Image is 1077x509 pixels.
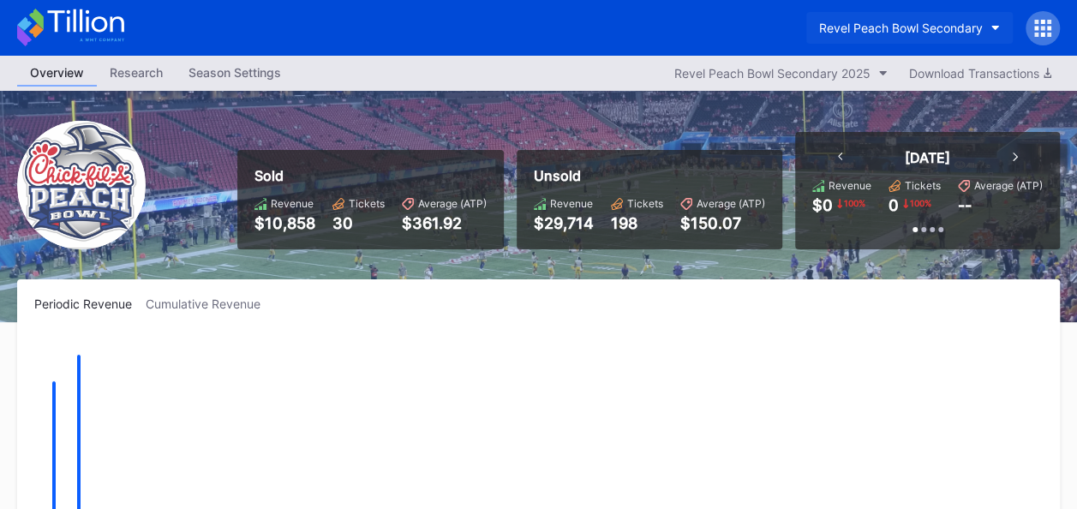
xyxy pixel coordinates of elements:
div: 100 % [908,196,933,210]
div: $361.92 [402,214,487,232]
div: Cumulative Revenue [146,296,274,311]
button: Revel Peach Bowl Secondary [806,12,1013,44]
div: 100 % [842,196,867,210]
div: 30 [332,214,385,232]
a: Research [97,60,176,87]
div: $10,858 [254,214,315,232]
div: Revel Peach Bowl Secondary [819,21,983,35]
div: [DATE] [905,149,950,166]
button: Download Transactions [900,62,1060,85]
div: Periodic Revenue [34,296,146,311]
div: $0 [812,196,833,214]
a: Overview [17,60,97,87]
div: Average (ATP) [974,179,1043,192]
a: Season Settings [176,60,294,87]
div: Download Transactions [909,66,1051,81]
img: Revel_Peach_Bowl_Secondary.png [17,121,146,249]
div: Revel Peach Bowl Secondary 2025 [674,66,871,81]
div: -- [958,196,972,214]
div: $150.07 [680,214,765,232]
div: Tickets [349,197,385,210]
div: Average (ATP) [697,197,765,210]
div: Tickets [905,179,941,192]
div: 0 [889,196,899,214]
div: Tickets [627,197,663,210]
div: Season Settings [176,60,294,85]
div: Research [97,60,176,85]
div: Revenue [829,179,871,192]
div: Average (ATP) [418,197,487,210]
div: $29,714 [534,214,594,232]
div: Revenue [271,197,314,210]
div: 198 [611,214,663,232]
div: Revenue [550,197,593,210]
button: Revel Peach Bowl Secondary 2025 [666,62,896,85]
div: Unsold [534,167,765,184]
div: Sold [254,167,487,184]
